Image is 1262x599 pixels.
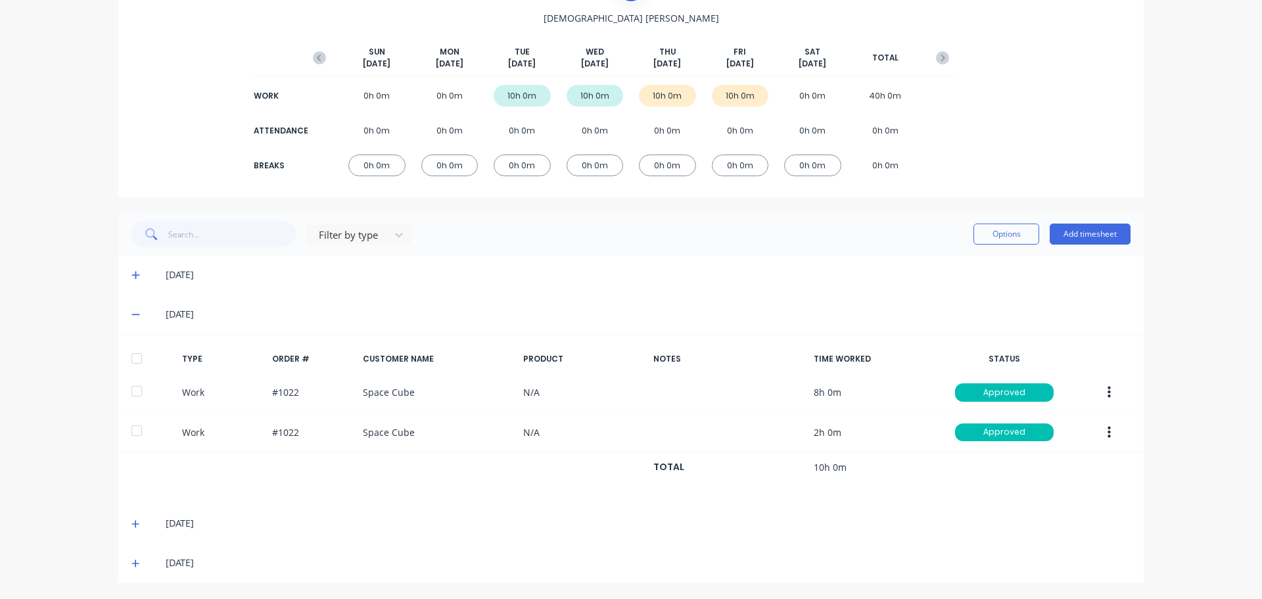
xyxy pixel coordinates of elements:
[254,90,306,102] div: WORK
[421,120,479,141] div: 0h 0m
[955,383,1054,402] div: Approved
[254,125,306,137] div: ATTENDANCE
[639,120,696,141] div: 0h 0m
[166,268,1131,282] div: [DATE]
[254,160,306,172] div: BREAKS
[712,85,769,107] div: 10h 0m
[639,155,696,176] div: 0h 0m
[508,58,536,70] span: [DATE]
[369,46,385,58] span: SUN
[515,46,530,58] span: TUE
[494,155,551,176] div: 0h 0m
[945,353,1064,365] div: STATUS
[955,423,1054,442] div: Approved
[872,52,899,64] span: TOTAL
[973,224,1039,245] button: Options
[857,155,914,176] div: 0h 0m
[726,58,754,70] span: [DATE]
[805,46,820,58] span: SAT
[567,120,624,141] div: 0h 0m
[436,58,463,70] span: [DATE]
[734,46,746,58] span: FRI
[421,85,479,107] div: 0h 0m
[586,46,604,58] span: WED
[363,353,513,365] div: CUSTOMER NAME
[784,155,841,176] div: 0h 0m
[712,120,769,141] div: 0h 0m
[168,221,296,247] input: Search...
[440,46,459,58] span: MON
[653,58,681,70] span: [DATE]
[166,556,1131,570] div: [DATE]
[523,353,643,365] div: PRODUCT
[182,353,262,365] div: TYPE
[348,120,406,141] div: 0h 0m
[494,85,551,107] div: 10h 0m
[784,85,841,107] div: 0h 0m
[348,85,406,107] div: 0h 0m
[814,353,933,365] div: TIME WORKED
[712,155,769,176] div: 0h 0m
[784,120,841,141] div: 0h 0m
[421,155,479,176] div: 0h 0m
[348,155,406,176] div: 0h 0m
[567,85,624,107] div: 10h 0m
[659,46,676,58] span: THU
[799,58,826,70] span: [DATE]
[857,85,914,107] div: 40h 0m
[581,58,609,70] span: [DATE]
[653,353,803,365] div: NOTES
[1050,224,1131,245] button: Add timesheet
[857,120,914,141] div: 0h 0m
[567,155,624,176] div: 0h 0m
[363,58,390,70] span: [DATE]
[639,85,696,107] div: 10h 0m
[544,11,719,25] span: [DEMOGRAPHIC_DATA] [PERSON_NAME]
[166,516,1131,531] div: [DATE]
[166,307,1131,322] div: [DATE]
[272,353,352,365] div: ORDER #
[494,120,551,141] div: 0h 0m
